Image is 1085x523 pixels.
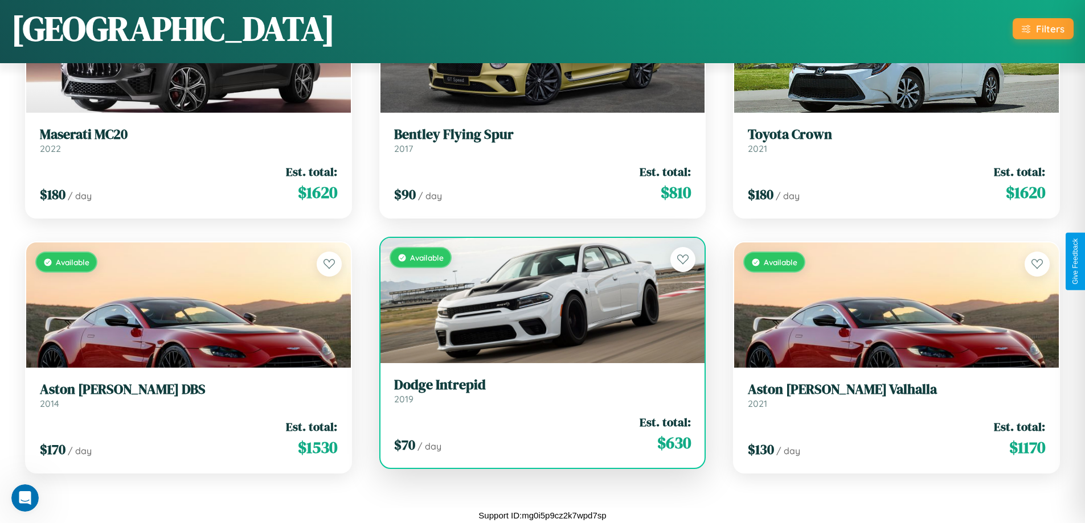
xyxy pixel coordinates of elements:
[1013,18,1074,39] button: Filters
[56,257,89,267] span: Available
[394,126,691,154] a: Bentley Flying Spur2017
[40,126,337,154] a: Maserati MC202022
[748,185,773,204] span: $ 180
[394,377,691,405] a: Dodge Intrepid2019
[40,381,337,398] h3: Aston [PERSON_NAME] DBS
[640,414,691,430] span: Est. total:
[418,190,442,201] span: / day
[748,440,774,459] span: $ 130
[11,5,335,52] h1: [GEOGRAPHIC_DATA]
[298,436,337,459] span: $ 1530
[394,185,416,204] span: $ 90
[640,163,691,180] span: Est. total:
[40,185,65,204] span: $ 180
[776,190,800,201] span: / day
[748,126,1045,154] a: Toyota Crown2021
[1036,23,1064,35] div: Filters
[994,418,1045,435] span: Est. total:
[40,398,59,409] span: 2014
[657,431,691,454] span: $ 630
[68,445,92,456] span: / day
[40,143,61,154] span: 2022
[286,163,337,180] span: Est. total:
[410,253,444,262] span: Available
[394,377,691,393] h3: Dodge Intrepid
[11,484,39,512] iframe: Intercom live chat
[1006,181,1045,204] span: $ 1620
[417,440,441,452] span: / day
[748,126,1045,143] h3: Toyota Crown
[748,398,767,409] span: 2021
[68,190,92,201] span: / day
[394,435,415,454] span: $ 70
[298,181,337,204] span: $ 1620
[40,126,337,143] h3: Maserati MC20
[478,508,606,523] p: Support ID: mg0i5p9cz2k7wpd7sp
[40,381,337,409] a: Aston [PERSON_NAME] DBS2014
[748,381,1045,398] h3: Aston [PERSON_NAME] Valhalla
[994,163,1045,180] span: Est. total:
[1071,238,1079,285] div: Give Feedback
[394,143,413,154] span: 2017
[661,181,691,204] span: $ 810
[40,440,65,459] span: $ 170
[776,445,800,456] span: / day
[394,126,691,143] h3: Bentley Flying Spur
[764,257,797,267] span: Available
[286,418,337,435] span: Est. total:
[394,393,413,405] span: 2019
[748,381,1045,409] a: Aston [PERSON_NAME] Valhalla2021
[748,143,767,154] span: 2021
[1009,436,1045,459] span: $ 1170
